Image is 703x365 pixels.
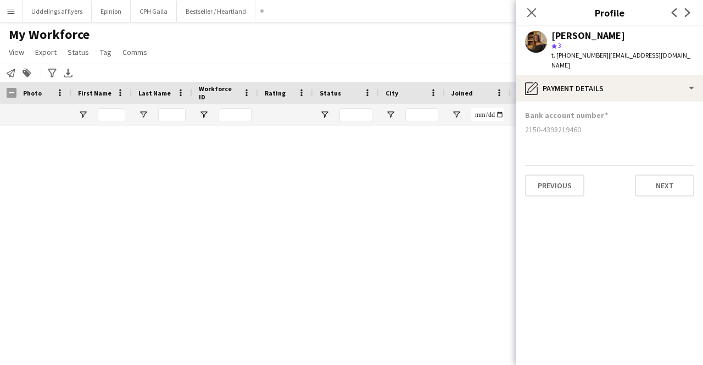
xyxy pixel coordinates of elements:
span: | [EMAIL_ADDRESS][DOMAIN_NAME] [551,51,690,69]
input: Workforce ID Filter Input [219,108,252,121]
div: 2150-4398219460 [525,125,694,134]
span: Status [320,89,341,97]
app-action-btn: Advanced filters [46,66,59,80]
span: Last Name [138,89,171,97]
input: Last Name Filter Input [158,108,186,121]
button: Open Filter Menu [138,110,148,120]
span: City [386,89,398,97]
button: Open Filter Menu [199,110,209,120]
button: Open Filter Menu [320,110,330,120]
a: Status [63,45,93,59]
span: Joined [451,89,473,97]
app-action-btn: Add to tag [20,66,34,80]
a: Comms [118,45,152,59]
app-action-btn: Export XLSX [62,66,75,80]
span: t. [PHONE_NUMBER] [551,51,609,59]
a: Tag [96,45,116,59]
input: Status Filter Input [339,108,372,121]
input: City Filter Input [405,108,438,121]
a: View [4,45,29,59]
button: Next [635,175,694,196]
span: Rating [265,89,286,97]
input: First Name Filter Input [98,108,125,121]
button: Bestseller / Heartland [177,1,255,22]
span: Tag [100,47,111,57]
span: My Workforce [9,26,90,43]
div: [PERSON_NAME] [551,31,625,41]
button: Open Filter Menu [451,110,461,120]
h3: Profile [516,5,703,20]
span: View [9,47,24,57]
div: Payment details [516,75,703,102]
app-action-btn: Notify workforce [4,66,18,80]
button: CPH Galla [131,1,177,22]
span: Comms [122,47,147,57]
h3: Bank account number [525,110,608,120]
a: Export [31,45,61,59]
button: Previous [525,175,584,196]
span: 3 [558,41,561,49]
input: Joined Filter Input [471,108,504,121]
button: Epinion [92,1,131,22]
button: Open Filter Menu [78,110,88,120]
span: Photo [23,89,42,97]
button: Uddelings af flyers [23,1,92,22]
button: Open Filter Menu [386,110,395,120]
span: Workforce ID [199,85,238,101]
span: Export [35,47,57,57]
span: Status [68,47,89,57]
span: First Name [78,89,111,97]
